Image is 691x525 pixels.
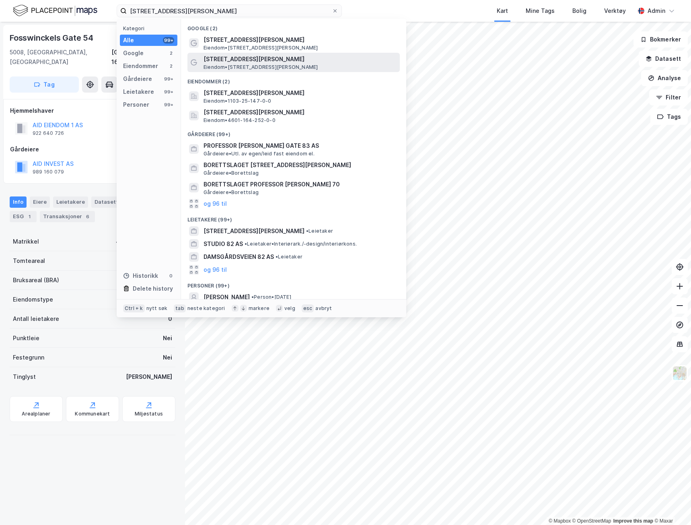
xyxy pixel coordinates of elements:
[146,305,168,312] div: nytt søk
[163,89,174,95] div: 99+
[22,411,50,417] div: Arealplaner
[163,333,172,343] div: Nei
[204,189,259,196] span: Gårdeiere • Borettslag
[251,294,254,300] span: •
[181,210,406,225] div: Leietakere (99+)
[572,518,611,524] a: OpenStreetMap
[33,169,64,175] div: 989 160 079
[526,6,555,16] div: Mine Tags
[604,6,626,16] div: Verktøy
[111,48,175,67] div: [GEOGRAPHIC_DATA], 164/674
[204,98,271,104] span: Eiendom • 1103-25-147-0-0
[181,19,406,33] div: Google (2)
[204,35,397,45] span: [STREET_ADDRESS][PERSON_NAME]
[163,76,174,82] div: 99+
[10,145,175,154] div: Gårdeiere
[123,304,145,312] div: Ctrl + k
[10,106,175,116] div: Hjemmelshaver
[633,31,688,48] button: Bokmerker
[306,228,308,234] span: •
[276,254,278,260] span: •
[204,265,227,275] button: og 96 til
[204,117,276,124] span: Eiendom • 4601-164-252-0-0
[245,241,357,247] span: Leietaker • Interiørark./-design/interiørkons.
[163,101,174,108] div: 99+
[276,254,302,260] span: Leietaker
[204,141,397,151] span: PROFESSOR [PERSON_NAME] GATE 83 AS
[651,486,691,525] iframe: Chat Widget
[284,305,295,312] div: velg
[672,366,687,381] img: Z
[163,37,174,43] div: 99+
[13,314,59,324] div: Antall leietakere
[135,411,163,417] div: Miljøstatus
[204,226,304,236] span: [STREET_ADDRESS][PERSON_NAME]
[639,51,688,67] button: Datasett
[648,6,665,16] div: Admin
[13,372,36,382] div: Tinglyst
[187,305,225,312] div: neste kategori
[204,64,318,70] span: Eiendom • [STREET_ADDRESS][PERSON_NAME]
[168,314,172,324] div: 0
[204,151,315,157] span: Gårdeiere • Utl. av egen/leid fast eiendom el.
[13,275,59,285] div: Bruksareal (BRA)
[315,305,332,312] div: avbryt
[168,50,174,56] div: 2
[30,196,50,208] div: Eiere
[123,271,158,281] div: Historikk
[181,276,406,291] div: Personer (99+)
[123,48,144,58] div: Google
[641,70,688,86] button: Analyse
[10,196,27,208] div: Info
[10,31,95,44] div: Fosswinckels Gate 54
[91,196,131,208] div: Datasett
[163,353,172,362] div: Nei
[204,107,397,117] span: [STREET_ADDRESS][PERSON_NAME]
[249,305,269,312] div: markere
[204,180,397,189] span: BORETTSLAGET PROFESSOR [PERSON_NAME] 70
[75,411,110,417] div: Kommunekart
[13,353,44,362] div: Festegrunn
[127,5,332,17] input: Søk på adresse, matrikkel, gårdeiere, leietakere eller personer
[204,88,397,98] span: [STREET_ADDRESS][PERSON_NAME]
[204,160,397,170] span: BORETTSLAGET [STREET_ADDRESS][PERSON_NAME]
[168,63,174,69] div: 2
[650,109,688,125] button: Tags
[13,333,39,343] div: Punktleie
[204,45,318,51] span: Eiendom • [STREET_ADDRESS][PERSON_NAME]
[13,256,45,266] div: Tomteareal
[651,486,691,525] div: Kontrollprogram for chat
[174,304,186,312] div: tab
[123,25,177,31] div: Kategori
[13,237,39,246] div: Matrikkel
[33,130,64,136] div: 922 640 726
[123,100,149,110] div: Personer
[572,6,586,16] div: Bolig
[123,74,152,84] div: Gårdeiere
[53,196,88,208] div: Leietakere
[13,295,53,304] div: Eiendomstype
[123,87,154,97] div: Leietakere
[245,241,247,247] span: •
[181,125,406,139] div: Gårdeiere (99+)
[181,72,406,87] div: Eiendommer (2)
[204,54,397,64] span: [STREET_ADDRESS][PERSON_NAME]
[40,211,95,222] div: Transaksjoner
[10,48,111,67] div: 5008, [GEOGRAPHIC_DATA], [GEOGRAPHIC_DATA]
[204,199,227,209] button: og 96 til
[126,372,172,382] div: [PERSON_NAME]
[204,252,274,262] span: DAMSGÅRDSVEIEN 82 AS
[549,518,571,524] a: Mapbox
[123,35,134,45] div: Alle
[168,273,174,279] div: 0
[302,304,314,312] div: esc
[497,6,508,16] div: Kart
[84,213,92,221] div: 6
[13,4,97,18] img: logo.f888ab2527a4732fd821a326f86c7f29.svg
[25,213,33,221] div: 1
[306,228,333,234] span: Leietaker
[10,211,37,222] div: ESG
[204,239,243,249] span: STUDIO 82 AS
[116,237,172,246] div: 4601-164-674-0-0
[251,294,291,300] span: Person • [DATE]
